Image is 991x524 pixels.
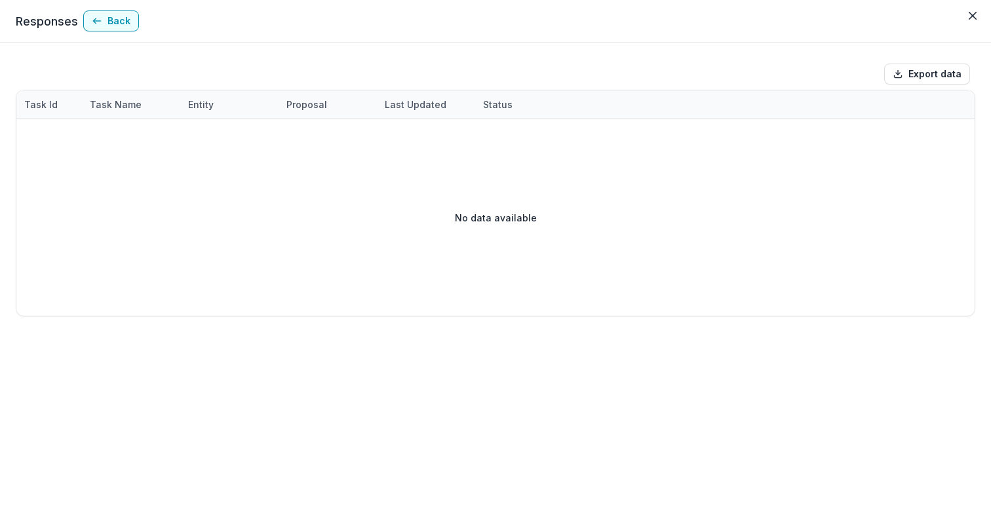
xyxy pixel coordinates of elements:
div: Task Id [16,90,82,119]
p: Responses [16,12,78,30]
div: Last Updated [377,98,454,111]
button: Export data [884,64,970,84]
div: Entity [180,90,279,119]
div: Proposal [279,90,377,119]
div: Task Name [82,90,180,119]
div: Task Name [82,98,149,111]
button: Close [962,5,983,26]
div: Status [475,98,520,111]
div: Task Id [16,98,66,111]
div: Entity [180,98,222,111]
div: Status [475,90,573,119]
div: Proposal [279,98,335,111]
div: Last Updated [377,90,475,119]
button: Back [83,10,139,31]
p: No data available [455,211,537,225]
